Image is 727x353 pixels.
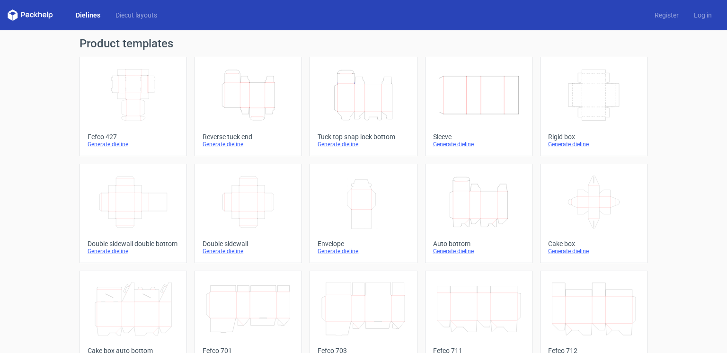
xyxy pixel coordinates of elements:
[88,240,179,247] div: Double sidewall double bottom
[80,38,647,49] h1: Product templates
[425,57,532,156] a: SleeveGenerate dieline
[88,133,179,141] div: Fefco 427
[108,10,165,20] a: Diecut layouts
[686,10,719,20] a: Log in
[548,247,639,255] div: Generate dieline
[203,240,294,247] div: Double sidewall
[540,57,647,156] a: Rigid boxGenerate dieline
[318,247,409,255] div: Generate dieline
[203,133,294,141] div: Reverse tuck end
[195,164,302,263] a: Double sidewallGenerate dieline
[548,133,639,141] div: Rigid box
[68,10,108,20] a: Dielines
[425,164,532,263] a: Auto bottomGenerate dieline
[647,10,686,20] a: Register
[548,141,639,148] div: Generate dieline
[540,164,647,263] a: Cake boxGenerate dieline
[318,133,409,141] div: Tuck top snap lock bottom
[88,141,179,148] div: Generate dieline
[195,57,302,156] a: Reverse tuck endGenerate dieline
[80,164,187,263] a: Double sidewall double bottomGenerate dieline
[203,247,294,255] div: Generate dieline
[548,240,639,247] div: Cake box
[318,240,409,247] div: Envelope
[433,247,524,255] div: Generate dieline
[80,57,187,156] a: Fefco 427Generate dieline
[203,141,294,148] div: Generate dieline
[433,141,524,148] div: Generate dieline
[433,240,524,247] div: Auto bottom
[310,164,417,263] a: EnvelopeGenerate dieline
[88,247,179,255] div: Generate dieline
[310,57,417,156] a: Tuck top snap lock bottomGenerate dieline
[318,141,409,148] div: Generate dieline
[433,133,524,141] div: Sleeve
